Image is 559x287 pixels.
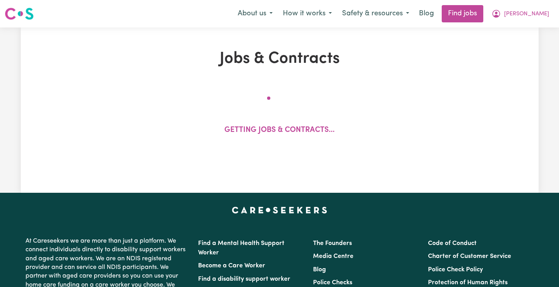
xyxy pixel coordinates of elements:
[313,267,326,273] a: Blog
[198,276,290,282] a: Find a disability support worker
[428,240,477,247] a: Code of Conduct
[198,263,265,269] a: Become a Care Worker
[224,125,335,136] p: Getting jobs & contracts...
[313,240,352,247] a: The Founders
[337,5,414,22] button: Safety & resources
[486,5,554,22] button: My Account
[5,7,34,21] img: Careseekers logo
[5,5,34,23] a: Careseekers logo
[414,5,439,22] a: Blog
[69,49,491,68] h1: Jobs & Contracts
[313,280,352,286] a: Police Checks
[233,5,278,22] button: About us
[428,253,511,260] a: Charter of Customer Service
[428,280,508,286] a: Protection of Human Rights
[278,5,337,22] button: How it works
[232,207,327,213] a: Careseekers home page
[442,5,483,22] a: Find jobs
[428,267,483,273] a: Police Check Policy
[504,10,549,18] span: [PERSON_NAME]
[198,240,284,256] a: Find a Mental Health Support Worker
[313,253,353,260] a: Media Centre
